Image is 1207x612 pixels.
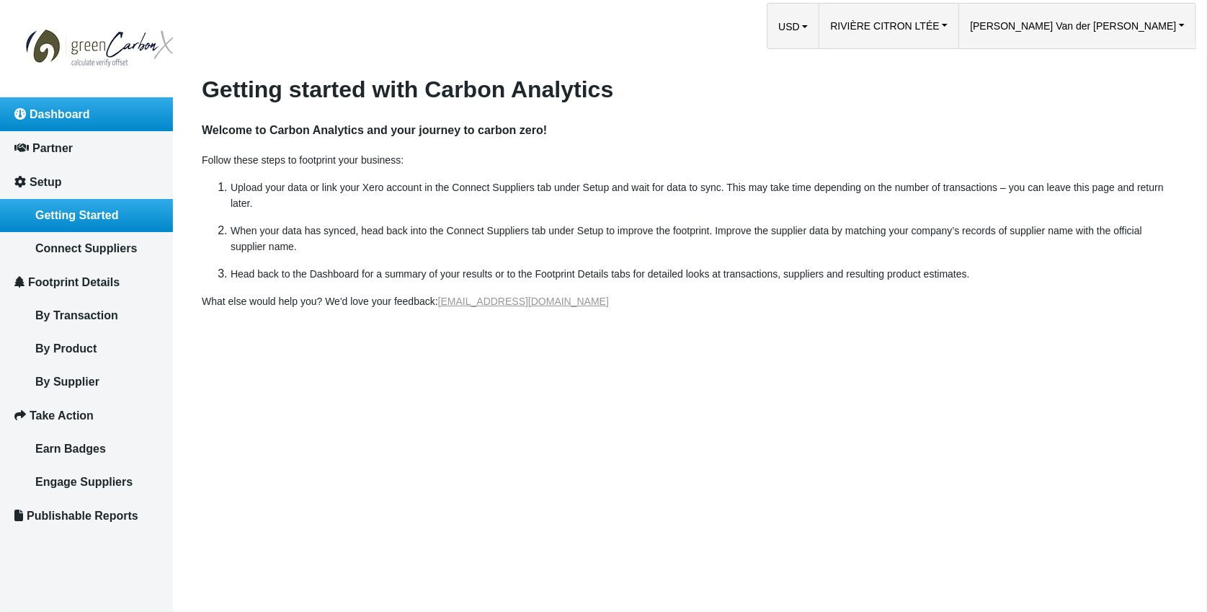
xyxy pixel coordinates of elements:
h3: Getting started with Carbon Analytics [202,76,1178,103]
a: [EMAIL_ADDRESS][DOMAIN_NAME] [438,296,609,307]
p: What else would help you? We'd love your feedback: [202,293,1178,309]
input: Enter your email address [19,176,263,208]
div: Navigation go back [16,79,37,101]
input: Enter your last name [19,133,263,165]
span: By Product [35,342,97,355]
a: RIVIÈRE CITRON LTÉE [819,4,958,48]
span: Dashboard [30,108,90,120]
a: USDUSD [767,4,819,48]
a: [PERSON_NAME] Van der [PERSON_NAME] [959,4,1195,48]
span: Footprint Details [28,276,120,288]
div: Minimize live chat window [236,7,271,42]
span: Engage Suppliers [35,476,133,488]
div: Chat with us now [97,81,264,99]
p: Upload your data or link your Xero account in the Connect Suppliers tab under Setup and wait for ... [231,179,1178,211]
span: By Supplier [35,376,99,388]
em: Start Chat [196,444,262,464]
span: [PERSON_NAME] Van der [PERSON_NAME] [970,4,1176,48]
span: Take Action [30,409,94,422]
span: Getting Started [35,209,119,221]
span: Connect Suppliers [35,242,137,254]
span: Earn Badges [35,443,106,455]
img: GreenCarbonX07-07-202510_19_57_194.jpg [12,9,196,83]
p: When your data has synced, head back into the Connect Suppliers tab under Setup to improve the fo... [231,223,1178,254]
p: Head back to the Dashboard for a summary of your results or to the Footprint Details tabs for det... [231,266,1178,282]
span: Publishable Reports [27,510,138,522]
span: Partner [32,142,73,154]
textarea: Type your message and hit 'Enter' [19,218,263,432]
span: RIVIÈRE CITRON LTÉE [830,4,939,48]
span: By Transaction [35,309,118,321]
h4: Welcome to Carbon Analytics and your journey to carbon zero! [202,109,1178,152]
span: Setup [30,176,61,188]
button: USD [778,19,808,35]
p: Follow these steps to footprint your business: [202,152,1178,168]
